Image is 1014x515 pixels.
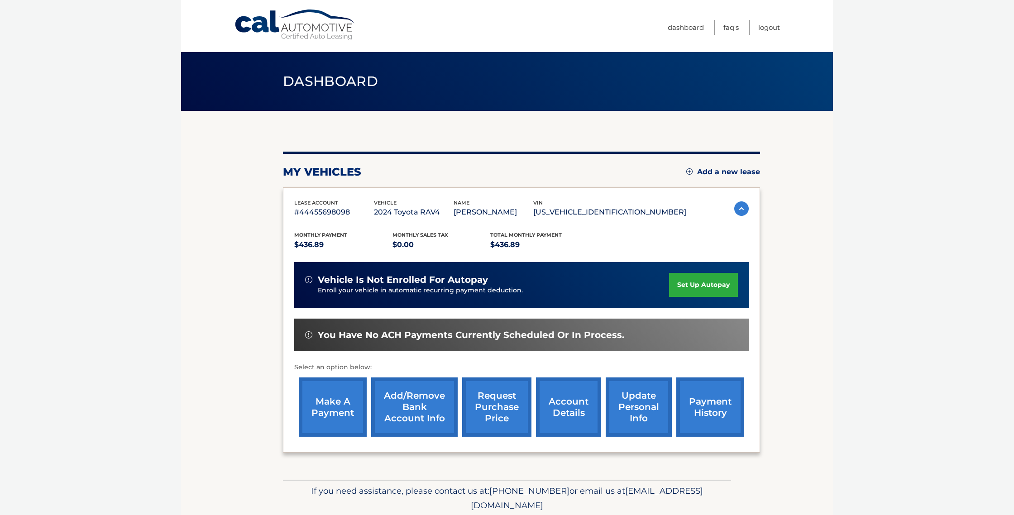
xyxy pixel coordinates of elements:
[686,168,693,175] img: add.svg
[392,238,491,251] p: $0.00
[299,377,367,437] a: make a payment
[294,200,338,206] span: lease account
[454,206,533,219] p: [PERSON_NAME]
[734,201,749,216] img: accordion-active.svg
[533,206,686,219] p: [US_VEHICLE_IDENTIFICATION_NUMBER]
[371,377,458,437] a: Add/Remove bank account info
[374,200,397,206] span: vehicle
[669,273,738,297] a: set up autopay
[318,274,488,286] span: vehicle is not enrolled for autopay
[489,486,569,496] span: [PHONE_NUMBER]
[392,232,448,238] span: Monthly sales Tax
[294,362,749,373] p: Select an option below:
[374,206,454,219] p: 2024 Toyota RAV4
[294,206,374,219] p: #44455698098
[305,331,312,339] img: alert-white.svg
[289,484,725,513] p: If you need assistance, please contact us at: or email us at
[305,276,312,283] img: alert-white.svg
[723,20,739,35] a: FAQ's
[536,377,601,437] a: account details
[668,20,704,35] a: Dashboard
[462,377,531,437] a: request purchase price
[606,377,672,437] a: update personal info
[676,377,744,437] a: payment history
[454,200,469,206] span: name
[294,238,392,251] p: $436.89
[283,73,378,90] span: Dashboard
[318,329,624,341] span: You have no ACH payments currently scheduled or in process.
[490,232,562,238] span: Total Monthly Payment
[318,286,669,296] p: Enroll your vehicle in automatic recurring payment deduction.
[758,20,780,35] a: Logout
[686,167,760,176] a: Add a new lease
[234,9,356,41] a: Cal Automotive
[490,238,588,251] p: $436.89
[471,486,703,510] span: [EMAIL_ADDRESS][DOMAIN_NAME]
[533,200,543,206] span: vin
[283,165,361,179] h2: my vehicles
[294,232,347,238] span: Monthly Payment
